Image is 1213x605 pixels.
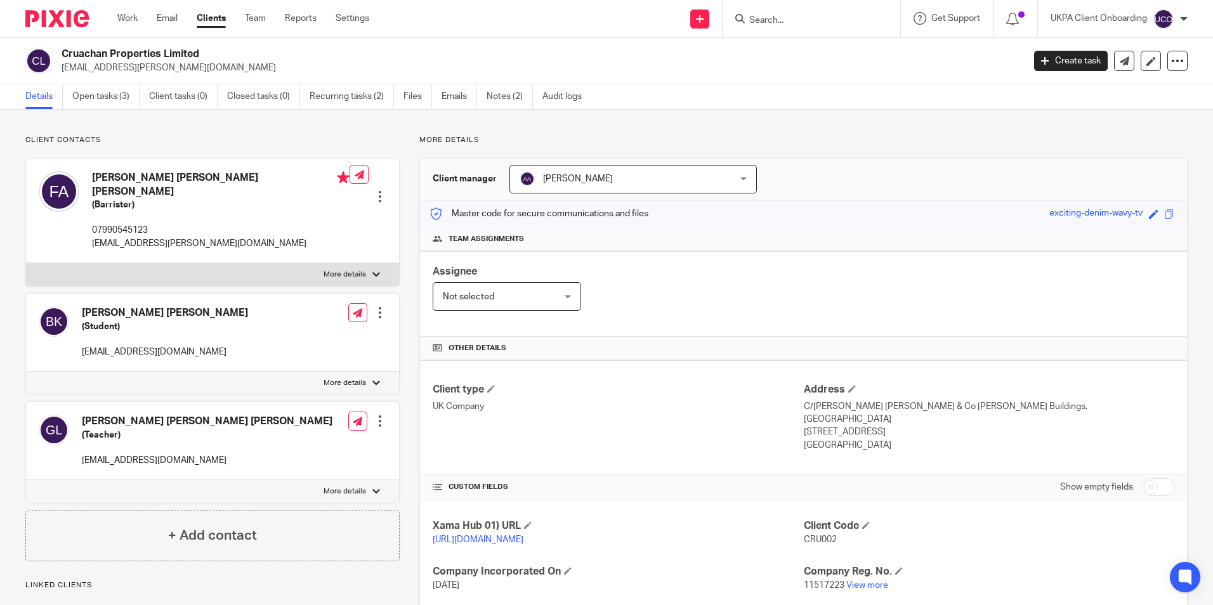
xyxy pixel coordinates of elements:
a: Open tasks (3) [72,84,140,109]
a: [URL][DOMAIN_NAME] [433,535,523,544]
h4: Client Code [804,519,1174,533]
a: Files [403,84,432,109]
img: svg%3E [39,306,69,337]
a: Clients [197,12,226,25]
a: Notes (2) [487,84,533,109]
h4: [PERSON_NAME] [PERSON_NAME] [PERSON_NAME] [92,171,350,198]
span: Not selected [443,292,494,301]
span: 11517223 [804,581,844,590]
p: 07990545123 [92,224,350,237]
img: svg%3E [25,48,52,74]
span: Other details [449,343,506,353]
p: C/[PERSON_NAME] [PERSON_NAME] & Co [PERSON_NAME] Buildings, [GEOGRAPHIC_DATA] [804,400,1174,426]
a: Client tasks (0) [149,84,218,109]
p: Client contacts [25,135,400,145]
a: Email [157,12,178,25]
img: svg%3E [1153,9,1174,29]
span: [DATE] [433,581,459,590]
h4: Address [804,383,1174,396]
p: [STREET_ADDRESS] [804,426,1174,438]
i: Primary [337,171,350,184]
h5: (Barrister) [92,198,350,211]
img: Pixie [25,10,89,27]
p: Master code for secure communications and files [429,207,648,220]
a: Emails [442,84,477,109]
a: Recurring tasks (2) [310,84,394,109]
img: svg%3E [39,171,79,212]
h4: Company Reg. No. [804,565,1174,578]
span: Assignee [433,266,477,276]
p: [EMAIL_ADDRESS][PERSON_NAME][DOMAIN_NAME] [92,237,350,250]
span: CRU002 [804,535,837,544]
h4: Company Incorporated On [433,565,803,578]
img: svg%3E [520,171,535,186]
h4: [PERSON_NAME] [PERSON_NAME] [PERSON_NAME] [82,415,332,428]
label: Show empty fields [1060,481,1133,493]
h3: Client manager [433,172,497,185]
a: Closed tasks (0) [227,84,300,109]
h4: [PERSON_NAME] [PERSON_NAME] [82,306,248,320]
p: More details [324,378,366,388]
input: Search [748,15,862,27]
p: More details [419,135,1188,145]
h5: (Teacher) [82,429,332,441]
div: exciting-denim-wavy-tv [1049,207,1143,221]
h5: (Student) [82,320,248,333]
span: Get Support [931,14,980,23]
p: [EMAIL_ADDRESS][PERSON_NAME][DOMAIN_NAME] [62,62,1015,74]
h2: Cruachan Properties Limited [62,48,824,61]
a: Create task [1034,51,1108,71]
a: Reports [285,12,317,25]
a: Work [117,12,138,25]
p: UKPA Client Onboarding [1051,12,1147,25]
h4: Client type [433,383,803,396]
span: [PERSON_NAME] [543,174,613,183]
a: View more [846,581,888,590]
a: Details [25,84,63,109]
h4: CUSTOM FIELDS [433,482,803,492]
p: Linked clients [25,580,400,590]
a: Settings [336,12,369,25]
p: [EMAIL_ADDRESS][DOMAIN_NAME] [82,454,332,467]
p: More details [324,270,366,280]
h4: Xama Hub 01) URL [433,519,803,533]
p: UK Company [433,400,803,413]
h4: + Add contact [168,526,257,545]
p: [GEOGRAPHIC_DATA] [804,439,1174,452]
a: Audit logs [542,84,591,109]
p: [EMAIL_ADDRESS][DOMAIN_NAME] [82,346,248,358]
a: Team [245,12,266,25]
img: svg%3E [39,415,69,445]
p: More details [324,486,366,497]
span: Team assignments [449,234,524,244]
